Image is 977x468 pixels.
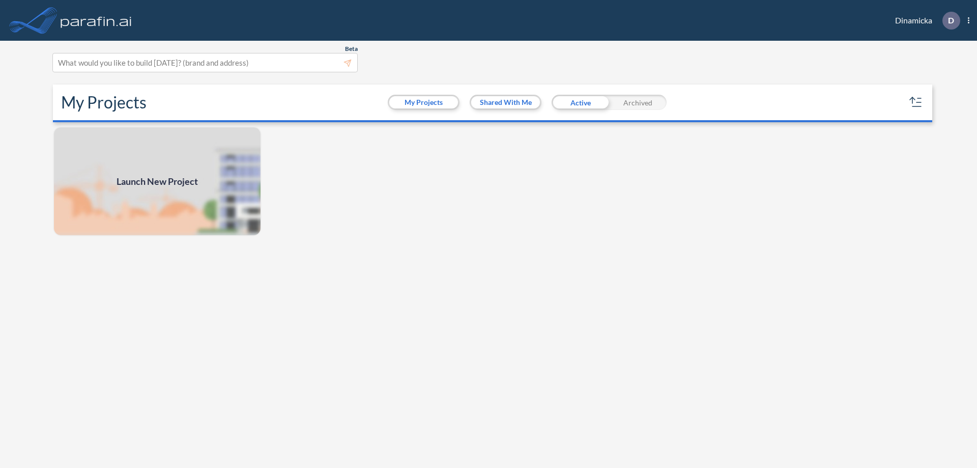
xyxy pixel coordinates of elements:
[609,95,667,110] div: Archived
[908,94,924,111] button: sort
[880,12,969,30] div: Dinamicka
[53,126,262,236] a: Launch New Project
[53,126,262,236] img: add
[61,93,147,112] h2: My Projects
[948,16,954,25] p: D
[552,95,609,110] div: Active
[389,96,458,108] button: My Projects
[59,10,134,31] img: logo
[117,175,198,188] span: Launch New Project
[345,45,358,53] span: Beta
[471,96,540,108] button: Shared With Me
